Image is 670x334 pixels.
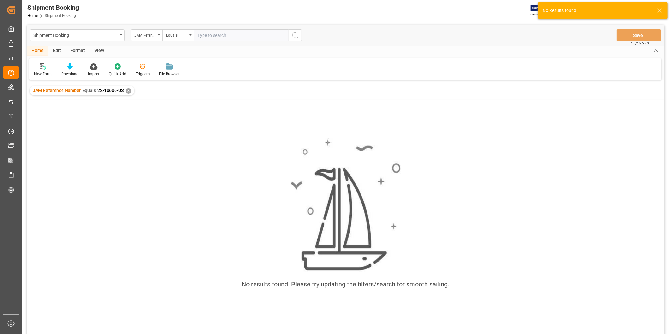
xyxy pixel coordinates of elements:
[617,29,661,41] button: Save
[131,29,162,41] button: open menu
[30,29,125,41] button: open menu
[27,14,38,18] a: Home
[61,71,79,77] div: Download
[159,71,179,77] div: File Browser
[33,88,81,93] span: JAM Reference Number
[631,41,649,46] span: Ctrl/CMD + S
[33,31,118,39] div: Shipment Booking
[88,71,99,77] div: Import
[27,3,79,12] div: Shipment Booking
[90,46,109,56] div: View
[289,29,302,41] button: search button
[290,138,401,272] img: smooth_sailing.jpeg
[66,46,90,56] div: Format
[136,71,150,77] div: Triggers
[543,7,651,14] div: No Results found!
[134,31,156,38] div: JAM Reference Number
[97,88,124,93] span: 22-10606-US
[27,46,48,56] div: Home
[531,5,552,16] img: Exertis%20JAM%20-%20Email%20Logo.jpg_1722504956.jpg
[162,29,194,41] button: open menu
[82,88,96,93] span: Equals
[48,46,66,56] div: Edit
[126,88,131,94] div: ✕
[34,71,52,77] div: New Form
[166,31,187,38] div: Equals
[194,29,289,41] input: Type to search
[109,71,126,77] div: Quick Add
[242,279,449,289] div: No results found. Please try updating the filters/search for smooth sailing.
